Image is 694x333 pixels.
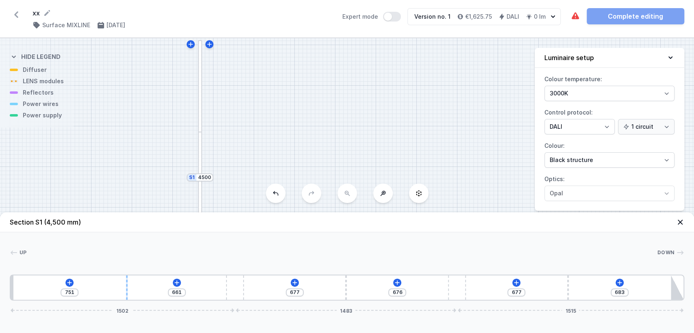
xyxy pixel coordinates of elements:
[20,249,27,256] span: Up
[21,53,61,61] h4: Hide legend
[534,13,546,21] h4: 0 lm
[544,186,674,201] select: Optics:
[657,249,674,256] span: Down
[43,9,51,17] button: Rename project
[383,12,401,22] button: Expert mode
[173,279,181,287] button: Add element
[391,289,404,296] input: Dimension [mm]
[512,279,520,287] button: Add element
[465,13,492,21] h4: €1,625.75
[544,53,594,63] h4: Luminaire setup
[414,13,450,21] div: Version no. 1
[544,119,615,134] select: Control protocol:
[618,119,674,134] select: Control protocol:
[10,46,61,66] button: Hide legend
[407,8,561,25] button: Version no. 1€1,625.75DALI0 lm
[393,279,401,287] button: Add element
[535,48,684,68] button: Luminaire setup
[44,218,81,226] span: (4,500 mm)
[63,289,76,296] input: Dimension [mm]
[288,289,301,296] input: Dimension [mm]
[544,139,674,168] label: Colour:
[544,106,674,134] label: Control protocol:
[107,21,125,29] h4: [DATE]
[33,8,333,18] form: xx
[170,289,183,296] input: Dimension [mm]
[544,73,674,101] label: Colour temperature:
[507,13,519,21] h4: DALI
[291,279,299,287] button: Add element
[544,86,674,101] select: Colour temperature:
[342,12,401,22] label: Expert mode
[65,279,74,287] button: Add element
[113,308,132,313] span: 1502
[510,289,523,296] input: Dimension [mm]
[544,152,674,168] select: Colour:
[616,279,624,287] button: Add element
[613,289,626,296] input: Dimension [mm]
[337,308,355,313] span: 1483
[10,217,81,227] h4: Section S1
[198,174,211,181] input: Dimension [mm]
[562,308,579,313] span: 1515
[544,173,674,201] label: Optics:
[42,21,90,29] h4: Surface MIXLINE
